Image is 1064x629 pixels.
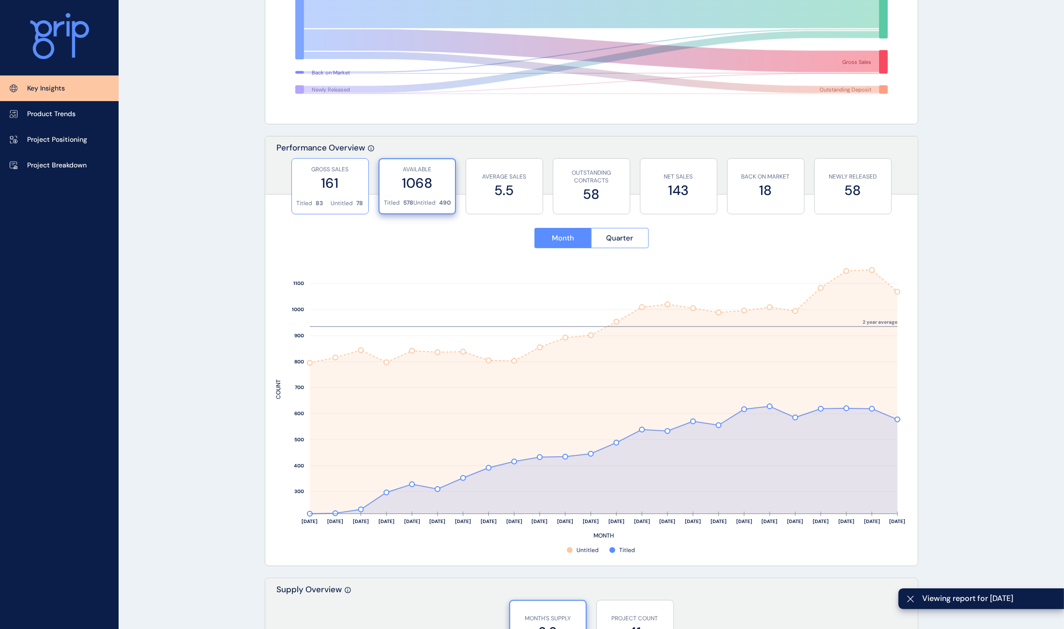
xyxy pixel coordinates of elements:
p: Performance Overview [277,142,365,194]
text: 400 [294,463,304,469]
span: Month [552,233,574,243]
text: 900 [294,333,304,339]
p: GROSS SALES [297,165,364,174]
p: Titled [297,199,313,208]
text: 1000 [292,307,304,313]
text: [DATE] [608,518,624,524]
text: [DATE] [532,518,547,524]
text: [DATE] [761,518,777,524]
p: AVAILABLE [384,165,450,174]
p: BACK ON MARKET [732,173,799,181]
p: 578 [404,199,414,207]
p: PROJECT COUNT [602,614,669,623]
p: Untitled [331,199,353,208]
p: 83 [316,199,323,208]
button: Quarter [591,228,649,248]
p: Key Insights [27,84,65,93]
label: 143 [645,181,712,200]
text: [DATE] [711,518,727,524]
text: [DATE] [455,518,471,524]
label: 18 [732,181,799,200]
text: [DATE] [404,518,420,524]
text: MONTH [593,532,614,539]
text: [DATE] [481,518,497,524]
text: 500 [294,437,304,443]
p: NEWLY RELEASED [820,173,886,181]
text: [DATE] [506,518,522,524]
span: Quarter [606,233,633,243]
text: [DATE] [583,518,599,524]
text: COUNT [274,379,282,399]
label: 58 [820,181,886,200]
text: [DATE] [378,518,394,524]
label: 161 [297,174,364,193]
p: NET SALES [645,173,712,181]
text: [DATE] [634,518,650,524]
label: 5.5 [471,181,538,200]
text: 300 [294,489,304,495]
text: [DATE] [429,518,445,524]
text: 700 [295,385,304,391]
text: [DATE] [557,518,573,524]
text: [DATE] [685,518,701,524]
text: [DATE] [327,518,343,524]
text: [DATE] [838,518,854,524]
label: 1068 [384,174,450,193]
p: Titled [384,199,400,207]
p: MONTH'S SUPPLY [515,614,581,623]
text: 2 year average [863,319,897,325]
text: [DATE] [659,518,675,524]
p: AVERAGE SALES [471,173,538,181]
text: [DATE] [889,518,905,524]
text: [DATE] [787,518,803,524]
text: [DATE] [864,518,880,524]
text: 1100 [293,281,304,287]
label: 58 [558,185,625,204]
text: [DATE] [813,518,829,524]
p: Project Breakdown [27,161,87,170]
button: Month [534,228,592,248]
p: Untitled [414,199,436,207]
p: Product Trends [27,109,76,119]
span: Viewing report for [DATE] [922,593,1056,604]
text: 600 [294,411,304,417]
p: OUTSTANDING CONTRACTS [558,169,625,185]
text: 800 [294,359,304,365]
p: 78 [357,199,364,208]
p: Project Positioning [27,135,87,145]
text: [DATE] [302,518,318,524]
text: [DATE] [353,518,369,524]
p: 490 [440,199,451,207]
text: [DATE] [736,518,752,524]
